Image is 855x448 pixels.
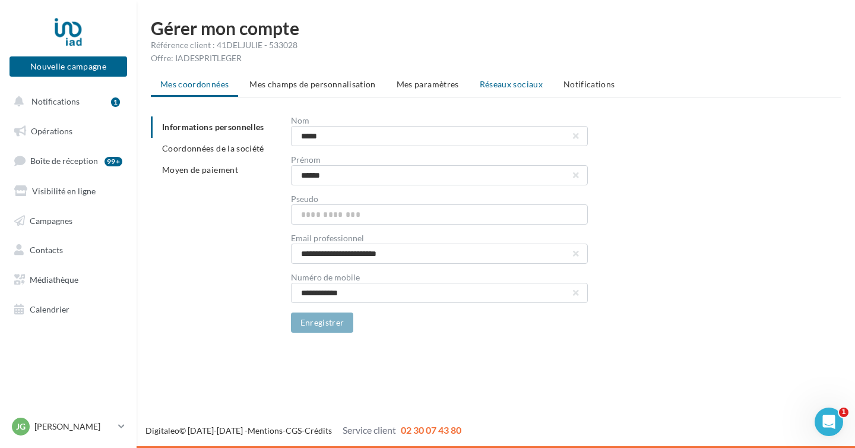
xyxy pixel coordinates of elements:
div: 99+ [104,157,122,166]
div: Prénom [291,156,588,164]
a: Mentions [248,425,283,436]
a: Campagnes [7,209,129,234]
button: Notifications 1 [7,89,125,114]
span: Opérations [31,126,72,136]
div: Numéro de mobile [291,273,588,282]
a: Boîte de réception99+ [7,148,129,173]
a: Opérations [7,119,129,144]
span: Coordonnées de la société [162,143,264,153]
button: Enregistrer [291,313,354,333]
span: Moyen de paiement [162,165,238,175]
span: Mes paramètres [397,79,459,89]
span: JG [16,421,26,433]
div: Référence client : 41DELJULIE - 533028 [151,39,841,51]
span: Notifications [31,96,80,106]
span: Mes champs de personnalisation [249,79,376,89]
div: Email professionnel [291,234,588,242]
button: Nouvelle campagne [9,56,127,77]
a: JG [PERSON_NAME] [9,415,127,438]
a: Médiathèque [7,267,129,292]
span: 02 30 07 43 80 [401,424,461,436]
div: Pseudo [291,195,588,203]
span: 1 [839,408,848,417]
div: Offre: IADESPRITLEGER [151,52,841,64]
div: 1 [111,97,120,107]
iframe: Intercom live chat [815,408,843,436]
span: Contacts [30,245,63,255]
a: Calendrier [7,297,129,322]
a: Visibilité en ligne [7,179,129,204]
span: Notifications [563,79,615,89]
div: Nom [291,116,588,125]
span: Réseaux sociaux [480,79,543,89]
a: Contacts [7,238,129,263]
a: CGS [286,425,302,436]
a: Digitaleo [145,425,179,436]
span: Médiathèque [30,275,78,285]
p: [PERSON_NAME] [34,421,113,433]
h1: Gérer mon compte [151,19,841,37]
a: Crédits [305,425,332,436]
span: Campagnes [30,215,72,225]
span: Service client [343,424,396,436]
span: Calendrier [30,304,69,314]
span: © [DATE]-[DATE] - - - [145,425,461,436]
span: Boîte de réception [30,156,98,166]
span: Visibilité en ligne [32,186,96,196]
